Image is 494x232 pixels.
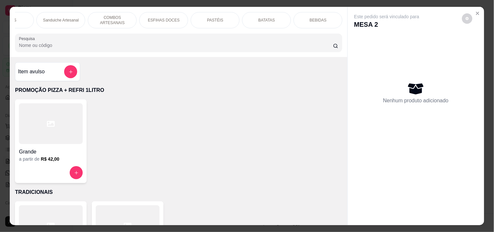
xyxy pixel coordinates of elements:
p: COMBOS ARTESANAIS [93,15,131,25]
button: increase-product-quantity [70,166,83,179]
button: Close [473,8,483,19]
p: PROMOÇÃO PIZZA + REFRI 1LITRO [15,86,342,94]
button: add-separate-item [64,65,77,78]
input: Pesquisa [19,42,333,49]
h4: Item avulso [18,68,45,76]
p: Nenhum produto adicionado [383,97,449,105]
h6: R$ 42,00 [41,156,59,162]
p: Sanduiche Artesanal [43,18,79,23]
p: BATATAS [259,18,275,23]
p: MESA 2 [354,20,419,29]
p: TRADICIONAIS [15,188,342,196]
p: PASTÉIS [207,18,223,23]
p: ESFIHAS DOCES [148,18,180,23]
button: decrease-product-quantity [462,13,473,24]
h4: Grande [19,148,83,156]
div: a partir de [19,156,83,162]
label: Pesquisa [19,36,37,41]
p: Este pedido será vinculado para [354,13,419,20]
p: BEBIDAS [310,18,327,23]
